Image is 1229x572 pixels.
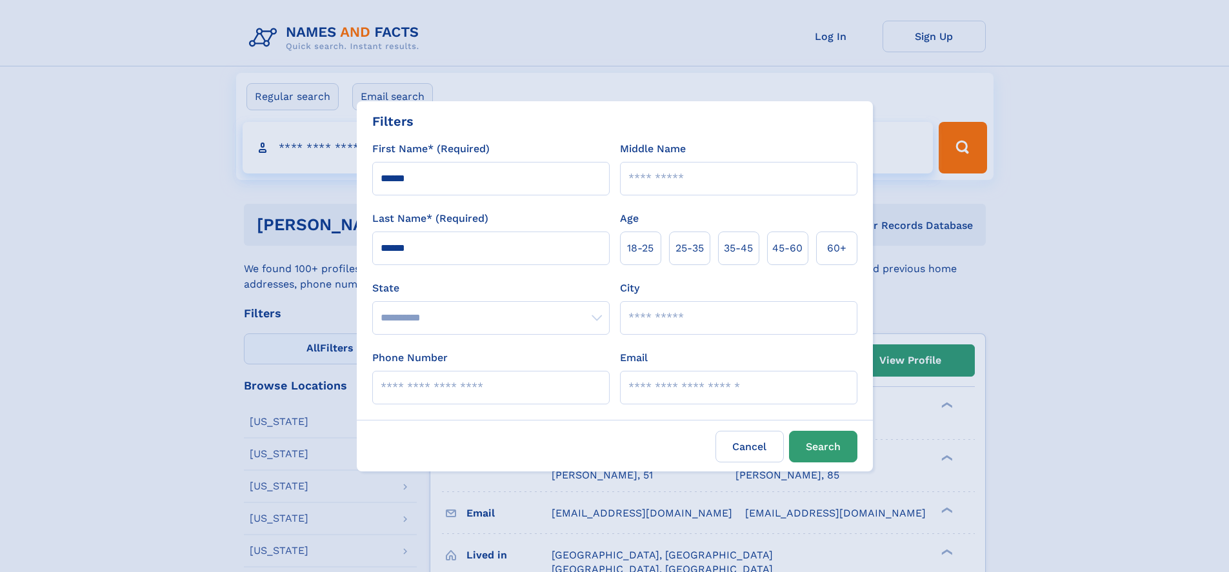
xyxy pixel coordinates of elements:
label: Email [620,350,648,366]
label: First Name* (Required) [372,141,490,157]
span: 60+ [827,241,846,256]
span: 35‑45 [724,241,753,256]
label: Cancel [715,431,784,462]
label: Phone Number [372,350,448,366]
button: Search [789,431,857,462]
label: State [372,281,610,296]
label: Last Name* (Required) [372,211,488,226]
span: 25‑35 [675,241,704,256]
span: 18‑25 [627,241,654,256]
div: Filters [372,112,414,131]
span: 45‑60 [772,241,803,256]
label: City [620,281,639,296]
label: Middle Name [620,141,686,157]
label: Age [620,211,639,226]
